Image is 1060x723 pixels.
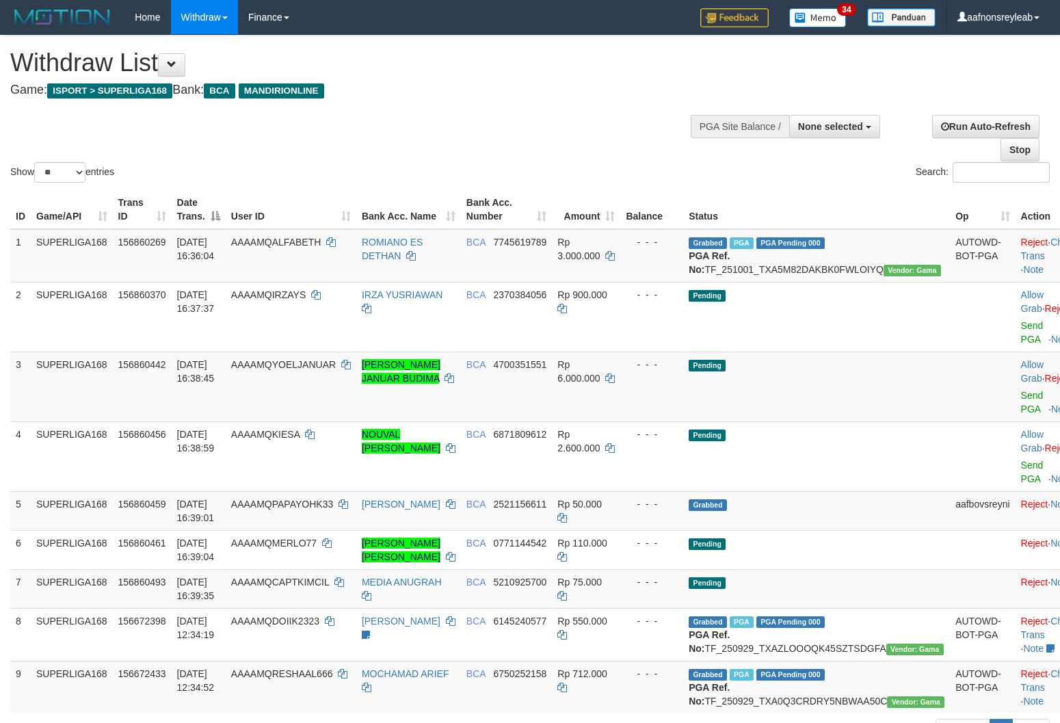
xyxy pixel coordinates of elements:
[886,644,944,655] span: Vendor URL: https://trx31.1velocity.biz
[177,359,215,384] span: [DATE] 16:38:45
[231,577,329,588] span: AAAAMQCAPTKIMCIL
[493,237,546,248] span: Copy 7745619789 to clipboard
[689,577,726,589] span: Pending
[10,421,31,491] td: 4
[689,629,730,654] b: PGA Ref. No:
[756,237,825,249] span: PGA Pending
[557,237,600,261] span: Rp 3.000.000
[689,669,727,681] span: Grabbed
[1023,264,1044,275] a: Note
[231,616,319,627] span: AAAAMQDOIIK2323
[118,668,166,679] span: 156672433
[466,616,486,627] span: BCA
[177,237,215,261] span: [DATE] 16:36:04
[626,428,678,441] div: - - -
[34,162,85,183] select: Showentries
[10,352,31,421] td: 3
[626,667,678,681] div: - - -
[113,190,172,229] th: Trans ID: activate to sort column ascending
[552,190,620,229] th: Amount: activate to sort column ascending
[362,359,440,384] a: [PERSON_NAME] JANUAR BUDIMA
[1021,390,1044,415] a: Send PGA
[31,608,113,661] td: SUPERLIGA168
[493,429,546,440] span: Copy 6871809612 to clipboard
[1021,237,1048,248] a: Reject
[118,499,166,510] span: 156860459
[730,237,754,249] span: Marked by aafsoycanthlai
[493,538,546,549] span: Copy 0771144542 to clipboard
[493,668,546,679] span: Copy 6750252158 to clipboard
[31,190,113,229] th: Game/API: activate to sort column ascending
[1021,668,1048,679] a: Reject
[730,616,754,628] span: Marked by aafsoycanthlai
[626,288,678,302] div: - - -
[466,538,486,549] span: BCA
[1021,429,1044,453] a: Allow Grab
[1021,320,1044,345] a: Send PGA
[118,616,166,627] span: 156672398
[204,83,235,98] span: BCA
[620,190,683,229] th: Balance
[231,359,336,370] span: AAAAMQYOELJANUAR
[10,530,31,569] td: 6
[691,115,789,138] div: PGA Site Balance /
[626,575,678,589] div: - - -
[953,162,1050,183] input: Search:
[1021,289,1045,314] span: ·
[466,429,486,440] span: BCA
[493,499,546,510] span: Copy 2521156611 to clipboard
[362,616,440,627] a: [PERSON_NAME]
[950,608,1015,661] td: AUTOWD-BOT-PGA
[231,429,300,440] span: AAAAMQKIESA
[239,83,324,98] span: MANDIRIONLINE
[950,229,1015,282] td: AUTOWD-BOT-PGA
[557,359,600,384] span: Rp 6.000.000
[1021,460,1044,484] a: Send PGA
[31,661,113,713] td: SUPERLIGA168
[683,661,950,713] td: TF_250929_TXA0Q3CRDRY5NBWAA50C
[177,577,215,601] span: [DATE] 16:39:35
[362,538,440,562] a: [PERSON_NAME] [PERSON_NAME]
[683,608,950,661] td: TF_250929_TXAZLOOOQK45SZTSDGFA
[789,8,847,27] img: Button%20Memo.svg
[177,668,215,693] span: [DATE] 12:34:52
[118,577,166,588] span: 156860493
[177,616,215,640] span: [DATE] 12:34:19
[10,491,31,530] td: 5
[118,429,166,440] span: 156860456
[466,237,486,248] span: BCA
[362,237,423,261] a: ROMIANO ES DETHAN
[466,289,486,300] span: BCA
[362,668,449,679] a: MOCHAMAD ARIEF
[31,491,113,530] td: SUPERLIGA168
[177,538,215,562] span: [DATE] 16:39:04
[689,237,727,249] span: Grabbed
[557,616,607,627] span: Rp 550.000
[231,668,333,679] span: AAAAMQRESHAAL666
[887,696,944,708] span: Vendor URL: https://trx31.1velocity.biz
[916,162,1050,183] label: Search:
[362,429,440,453] a: NOUVAL [PERSON_NAME]
[31,421,113,491] td: SUPERLIGA168
[10,49,693,77] h1: Withdraw List
[789,115,880,138] button: None selected
[950,661,1015,713] td: AUTOWD-BOT-PGA
[47,83,172,98] span: ISPORT > SUPERLIGA168
[932,115,1039,138] a: Run Auto-Refresh
[493,616,546,627] span: Copy 6145240577 to clipboard
[730,669,754,681] span: Marked by aafsoycanthlai
[689,250,730,275] b: PGA Ref. No:
[226,190,356,229] th: User ID: activate to sort column ascending
[626,235,678,249] div: - - -
[626,536,678,550] div: - - -
[1021,429,1045,453] span: ·
[231,289,306,300] span: AAAAMQIRZAYS
[950,190,1015,229] th: Op: activate to sort column ascending
[10,162,114,183] label: Show entries
[466,577,486,588] span: BCA
[884,265,941,276] span: Vendor URL: https://trx31.1velocity.biz
[10,190,31,229] th: ID
[1021,289,1044,314] a: Allow Grab
[626,358,678,371] div: - - -
[10,661,31,713] td: 9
